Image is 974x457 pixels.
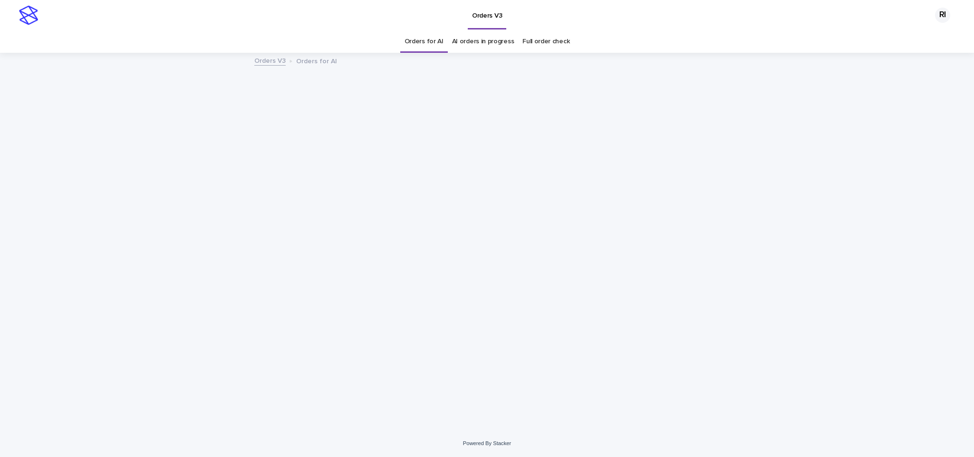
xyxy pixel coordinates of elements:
[19,6,38,25] img: stacker-logo-s-only.png
[296,55,337,66] p: Orders for AI
[522,30,569,53] a: Full order check
[935,8,950,23] div: RI
[463,440,511,446] a: Powered By Stacker
[254,55,286,66] a: Orders V3
[405,30,444,53] a: Orders for AI
[452,30,514,53] a: AI orders in progress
